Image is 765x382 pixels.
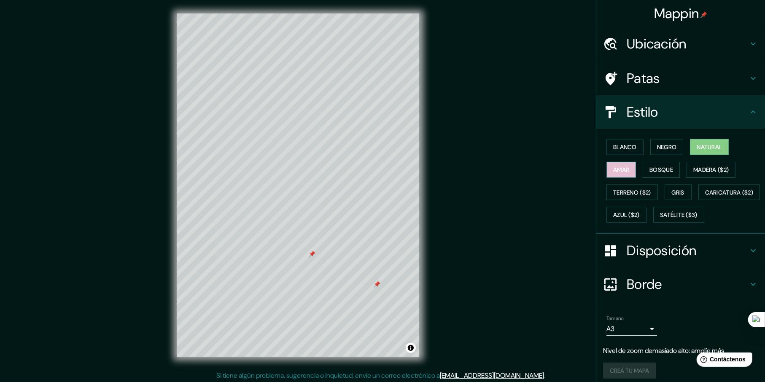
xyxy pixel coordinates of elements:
font: . [544,371,546,380]
button: Azul ($2) [606,207,646,223]
font: Natural [697,143,722,151]
font: Borde [627,275,662,293]
div: Disposición [596,234,765,267]
button: Madera ($2) [687,162,735,178]
button: Gris [665,184,692,200]
button: Negro [650,139,684,155]
div: Ubicación [596,27,765,61]
font: Estilo [627,103,658,121]
font: Ubicación [627,35,687,53]
font: Si tiene algún problema, sugerencia o inquietud, envíe un correo electrónico a [217,371,440,380]
font: Disposición [627,242,696,259]
iframe: Lanzador de widgets de ayuda [690,349,756,373]
div: Patas [596,61,765,95]
button: Satélite ($3) [653,207,704,223]
button: Natural [690,139,729,155]
font: Gris [672,189,684,196]
img: pin-icon.png [700,11,707,18]
font: Mappin [654,5,699,22]
div: Borde [596,267,765,301]
font: A3 [606,324,614,333]
font: Satélite ($3) [660,211,698,219]
font: Amar [613,166,629,174]
font: Tamaño [606,315,624,322]
font: Bosque [649,166,673,174]
a: [EMAIL_ADDRESS][DOMAIN_NAME] [440,371,544,380]
font: Blanco [613,143,637,151]
font: . [547,371,549,380]
font: Negro [657,143,677,151]
button: Terreno ($2) [606,184,658,200]
button: Bosque [643,162,680,178]
div: Estilo [596,95,765,129]
font: Patas [627,69,660,87]
font: Nivel de zoom demasiado alto: amplíe más [603,346,724,355]
button: Caricatura ($2) [698,184,760,200]
button: Blanco [606,139,644,155]
font: Terreno ($2) [613,189,651,196]
font: . [546,371,547,380]
font: Azul ($2) [613,211,640,219]
font: Madera ($2) [693,166,729,174]
button: Amar [606,162,636,178]
button: Activar o desactivar atribución [406,343,416,353]
font: Caricatura ($2) [705,189,754,196]
div: A3 [606,322,657,336]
